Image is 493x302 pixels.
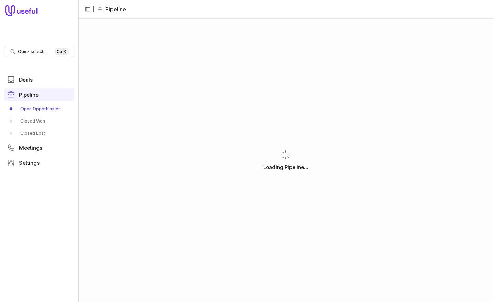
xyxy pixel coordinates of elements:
[4,157,74,169] a: Settings
[4,116,74,127] a: Closed Won
[4,128,74,139] a: Closed Lost
[19,92,39,97] span: Pipeline
[4,103,74,114] a: Open Opportunities
[4,103,74,139] div: Pipeline submenu
[19,160,40,166] span: Settings
[83,4,93,14] button: Collapse sidebar
[19,77,33,82] span: Deals
[4,142,74,154] a: Meetings
[55,48,69,55] kbd: Ctrl K
[97,5,126,13] li: Pipeline
[19,145,42,150] span: Meetings
[4,73,74,86] a: Deals
[4,88,74,101] a: Pipeline
[18,49,47,54] span: Quick search...
[263,163,308,171] p: Loading Pipeline...
[93,5,94,13] span: |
